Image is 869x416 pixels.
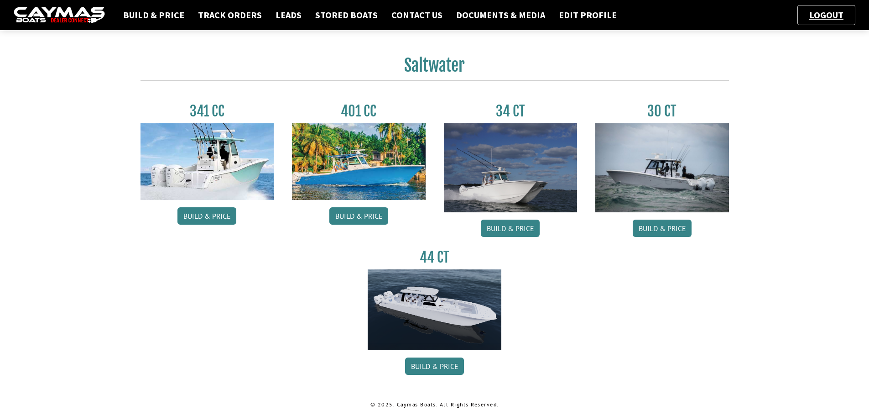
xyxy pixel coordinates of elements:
h3: 44 CT [368,249,501,266]
a: Documents & Media [452,9,550,21]
h3: 401 CC [292,103,426,120]
a: Edit Profile [554,9,621,21]
img: 341CC-thumbjpg.jpg [140,123,274,200]
a: Contact Us [387,9,447,21]
a: Build & Price [119,9,189,21]
img: 30_CT_photo_shoot_for_caymas_connect.jpg [595,123,729,212]
a: Leads [271,9,306,21]
img: Caymas_34_CT_pic_1.jpg [444,123,578,212]
img: 401CC_thumb.pg.jpg [292,123,426,200]
img: 44ct_background.png [368,269,501,351]
a: Stored Boats [311,9,382,21]
p: © 2025. Caymas Boats. All Rights Reserved. [140,400,729,409]
a: Build & Price [177,207,236,225]
a: Logout [805,9,848,21]
h3: 34 CT [444,103,578,120]
a: Build & Price [481,220,540,237]
h3: 30 CT [595,103,729,120]
img: caymas-dealer-connect-2ed40d3bc7270c1d8d7ffb4b79bf05adc795679939227970def78ec6f6c03838.gif [14,7,105,24]
a: Build & Price [633,220,692,237]
h2: Saltwater [140,55,729,81]
a: Build & Price [329,207,388,225]
h3: 341 CC [140,103,274,120]
a: Build & Price [405,358,464,375]
a: Track Orders [193,9,266,21]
